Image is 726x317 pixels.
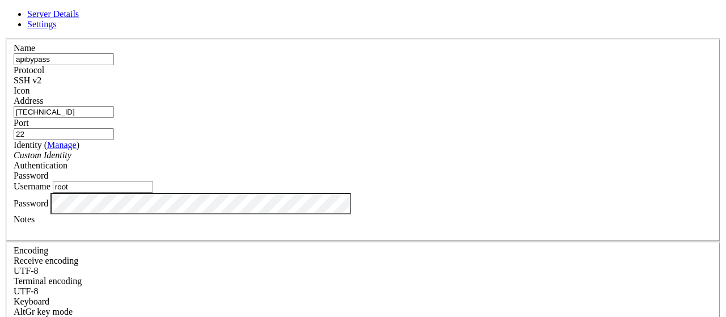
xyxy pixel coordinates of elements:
[14,181,50,191] label: Username
[14,128,114,140] input: Port Number
[5,90,579,99] x-row: To restore this content, you can run the 'unminimize' command.
[14,256,78,265] label: Set the expected encoding for data received from the host. If the encodings do not match, visual ...
[14,150,71,160] i: Custom Identity
[14,276,82,286] label: The default terminal encoding. ISO-2022 enables character map translations (like graphics maps). ...
[14,266,712,276] div: UTF-8
[5,43,579,52] x-row: * Support: [URL][DOMAIN_NAME]
[14,53,114,65] input: Server Name
[14,198,48,208] label: Password
[47,140,77,150] a: Manage
[53,181,153,193] input: Login Username
[5,23,579,33] x-row: * Documentation: [URL][DOMAIN_NAME]
[5,128,579,137] x-row: Last login: [DATE] from [TECHNICAL_ID]
[27,19,57,29] a: Settings
[14,75,712,86] div: SSH v2
[14,150,712,160] div: Custom Identity
[14,86,29,95] label: Icon
[14,246,48,255] label: Encoding
[14,214,35,224] label: Notes
[5,71,579,81] x-row: not required on a system that users do not log into.
[14,96,43,105] label: Address
[5,137,579,147] x-row: root@homeless-cock:~#
[44,140,79,150] span: ( )
[14,266,39,276] span: UTF-8
[5,33,579,43] x-row: * Management: [URL][DOMAIN_NAME]
[5,5,579,14] x-row: Welcome to Ubuntu 22.04.2 LTS (GNU/Linux 5.15.0-152-generic x86_64)
[14,171,48,180] span: Password
[14,140,79,150] label: Identity
[110,137,115,147] div: (22, 14)
[27,9,79,19] a: Server Details
[14,160,67,170] label: Authentication
[14,307,73,316] label: Set the expected encoding for data received from the host. If the encodings do not match, visual ...
[14,43,35,53] label: Name
[5,109,579,119] x-row: Run 'do-release-upgrade' to upgrade to it.
[5,99,579,109] x-row: New release '24.04.3 LTS' available.
[14,297,49,306] label: Keyboard
[5,61,579,71] x-row: This system has been minimized by removing packages and content that are
[14,75,41,85] span: SSH v2
[14,65,44,75] label: Protocol
[14,286,39,296] span: UTF-8
[14,106,114,118] input: Host Name or IP
[14,171,712,181] div: Password
[14,118,29,128] label: Port
[14,286,712,297] div: UTF-8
